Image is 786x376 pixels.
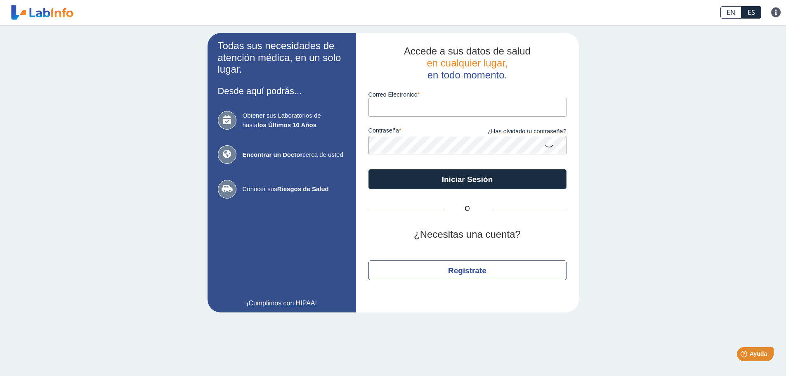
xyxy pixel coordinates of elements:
span: Conocer sus [243,184,346,194]
b: los Últimos 10 Años [257,121,316,128]
a: ¿Has olvidado tu contraseña? [467,127,566,136]
span: O [443,204,492,214]
span: Obtener sus Laboratorios de hasta [243,111,346,130]
span: cerca de usted [243,150,346,160]
b: Riesgos de Salud [277,185,329,192]
a: ¡Cumplimos con HIPAA! [218,298,346,308]
button: Regístrate [368,260,566,280]
button: Iniciar Sesión [368,169,566,189]
label: Correo Electronico [368,91,566,98]
a: EN [720,6,741,19]
span: en todo momento. [427,69,507,80]
h3: Desde aquí podrás... [218,86,346,96]
iframe: Help widget launcher [713,344,777,367]
label: contraseña [368,127,467,136]
a: ES [741,6,761,19]
h2: ¿Necesitas una cuenta? [368,229,566,241]
span: Accede a sus datos de salud [404,45,531,57]
span: en cualquier lugar, [427,57,507,69]
h2: Todas sus necesidades de atención médica, en un solo lugar. [218,40,346,76]
b: Encontrar un Doctor [243,151,303,158]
